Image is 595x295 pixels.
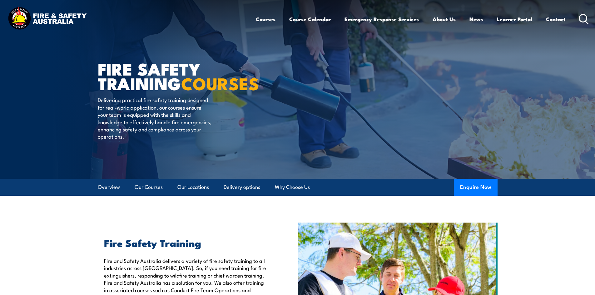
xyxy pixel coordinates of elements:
h2: Fire Safety Training [104,238,269,247]
p: Delivering practical fire safety training designed for real-world application, our courses ensure... [98,96,212,140]
a: Overview [98,179,120,195]
a: Delivery options [224,179,260,195]
a: News [469,11,483,27]
strong: COURSES [181,70,259,96]
a: Why Choose Us [275,179,310,195]
a: Course Calendar [289,11,331,27]
a: Emergency Response Services [345,11,419,27]
a: Our Courses [135,179,163,195]
a: Contact [546,11,566,27]
a: Our Locations [177,179,209,195]
a: About Us [433,11,456,27]
button: Enquire Now [454,179,498,196]
h1: FIRE SAFETY TRAINING [98,61,252,90]
a: Courses [256,11,275,27]
a: Learner Portal [497,11,532,27]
